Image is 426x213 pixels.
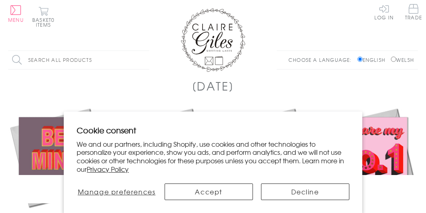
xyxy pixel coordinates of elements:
button: Accept [165,183,253,200]
button: Menu [8,5,24,22]
input: English [357,57,363,62]
img: Valentine's Day Card, Be Mine, text foiled in shiny gold [8,106,111,209]
button: Manage preferences [77,183,156,200]
img: Claire Giles Greetings Cards [181,8,245,72]
span: Menu [8,16,24,23]
label: English [357,56,389,63]
input: Search all products [8,51,149,69]
img: Valentine's Day Card, You Rock, text foiled in shiny gold [111,106,213,209]
h1: [DATE] [192,78,234,94]
p: We and our partners, including Shopify, use cookies and other technologies to personalize your ex... [77,140,349,173]
span: Manage preferences [78,187,156,196]
button: Decline [261,183,349,200]
p: Choose a language: [288,56,356,63]
label: Welsh [391,56,414,63]
a: Log In [374,4,394,20]
input: Search [141,51,149,69]
img: Valentine's Day Card, No. 1, text foiled in shiny gold [315,106,418,209]
a: Privacy Policy [87,164,129,174]
img: Valentine's Day Card, Love You, text foiled in shiny gold [213,106,315,209]
span: Trade [405,4,422,20]
h2: Cookie consent [77,124,349,136]
span: 0 items [36,16,54,28]
button: Basket0 items [32,6,54,27]
a: Trade [405,4,422,21]
input: Welsh [391,57,396,62]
